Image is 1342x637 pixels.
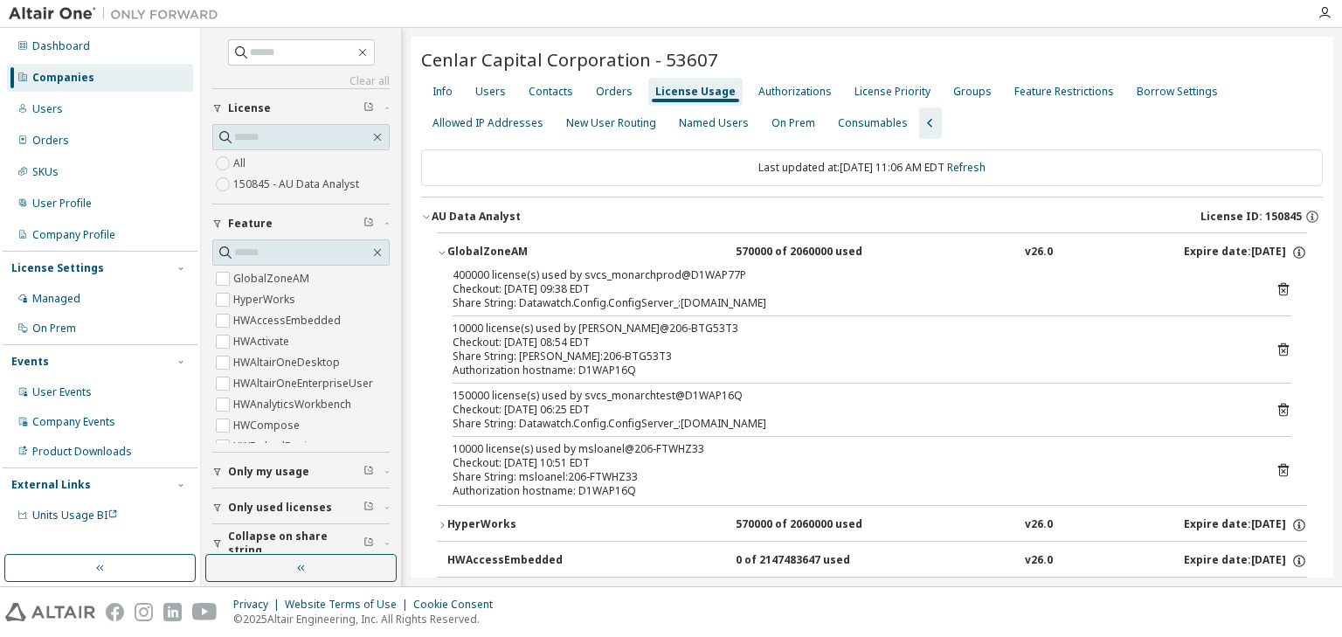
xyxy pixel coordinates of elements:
div: Expire date: [DATE] [1184,245,1307,260]
div: Users [32,102,63,116]
div: Cookie Consent [413,598,503,612]
div: User Events [32,385,92,399]
div: Checkout: [DATE] 06:25 EDT [453,403,1249,417]
div: Expire date: [DATE] [1184,517,1307,533]
span: Cenlar Capital Corporation - 53607 [421,47,718,72]
span: Clear filter [363,537,374,550]
div: Users [475,85,506,99]
div: Authorization hostname: D1WAP16Q [453,364,1249,377]
label: HyperWorks [233,289,299,310]
div: Share String: [PERSON_NAME]:206-BTG53T3 [453,350,1249,364]
p: © 2025 Altair Engineering, Inc. All Rights Reserved. [233,612,503,627]
div: License Settings [11,261,104,275]
label: HWCompose [233,415,303,436]
div: GlobalZoneAM [447,245,605,260]
button: GlobalZoneAM570000 of 2060000 usedv26.0Expire date:[DATE] [437,233,1307,272]
div: New User Routing [566,116,656,130]
div: External Links [11,478,91,492]
div: 10000 license(s) used by [PERSON_NAME]@206-BTG53T3 [453,322,1249,336]
div: 570000 of 2060000 used [736,245,893,260]
img: instagram.svg [135,603,153,621]
img: Altair One [9,5,227,23]
div: Managed [32,292,80,306]
img: linkedin.svg [163,603,182,621]
div: On Prem [771,116,815,130]
div: Website Terms of Use [285,598,413,612]
label: HWActivate [233,331,293,352]
div: v26.0 [1025,517,1053,533]
div: Contacts [529,85,573,99]
button: License [212,89,390,128]
div: 400000 license(s) used by svcs_monarchprod@D1WAP77P [453,268,1249,282]
div: Borrow Settings [1137,85,1218,99]
div: HWAccessEmbedded [447,553,605,569]
button: Collapse on share string [212,524,390,563]
div: Consumables [838,116,908,130]
div: Expire date: [DATE] [1184,553,1307,569]
div: 0 of 2147483647 used [736,553,893,569]
span: Collapse on share string [228,530,363,557]
div: 150000 license(s) used by svcs_monarchtest@D1WAP16Q [453,389,1249,403]
button: HyperWorks570000 of 2060000 usedv26.0Expire date:[DATE] [437,506,1307,544]
div: Info [432,85,453,99]
div: Company Profile [32,228,115,242]
div: Orders [32,134,69,148]
div: Groups [953,85,992,99]
div: HyperWorks [447,517,605,533]
div: v26.0 [1025,245,1053,260]
span: Clear filter [363,101,374,115]
button: Only my usage [212,453,390,491]
div: Product Downloads [32,445,132,459]
div: License Usage [655,85,736,99]
span: Clear filter [363,217,374,231]
div: Events [11,355,49,369]
span: License ID: 150845 [1200,210,1302,224]
label: HWAltairOneDesktop [233,352,343,373]
div: Checkout: [DATE] 08:54 EDT [453,336,1249,350]
button: Only used licenses [212,488,390,527]
div: Checkout: [DATE] 09:38 EDT [453,282,1249,296]
label: HWAltairOneEnterpriseUser [233,373,377,394]
div: Dashboard [32,39,90,53]
div: Share String: Datawatch.Config.ConfigServer_:[DOMAIN_NAME] [453,296,1249,310]
img: altair_logo.svg [5,603,95,621]
div: v26.0 [1025,553,1053,569]
div: License Priority [854,85,930,99]
label: HWAccessEmbedded [233,310,344,331]
div: Allowed IP Addresses [432,116,543,130]
div: Company Events [32,415,115,429]
label: GlobalZoneAM [233,268,313,289]
a: Clear all [212,74,390,88]
div: AU Data Analyst [432,210,521,224]
div: Authorization hostname: D1WAP16Q [453,484,1249,498]
div: On Prem [32,322,76,336]
div: 570000 of 2060000 used [736,517,893,533]
img: facebook.svg [106,603,124,621]
label: HWEmbedBasic [233,436,315,457]
a: Refresh [947,160,986,175]
span: Clear filter [363,501,374,515]
div: 10000 license(s) used by msloanel@206-FTWHZ33 [453,442,1249,456]
span: Feature [228,217,273,231]
div: Authorizations [758,85,832,99]
button: AU Data AnalystLicense ID: 150845 [421,197,1323,236]
label: All [233,153,249,174]
div: Last updated at: [DATE] 11:06 AM EDT [421,149,1323,186]
div: Orders [596,85,633,99]
button: HWAccessEmbedded0 of 2147483647 usedv26.0Expire date:[DATE] [447,542,1307,580]
div: Checkout: [DATE] 10:51 EDT [453,456,1249,470]
span: License [228,101,271,115]
img: youtube.svg [192,603,218,621]
div: Privacy [233,598,285,612]
div: Companies [32,71,94,85]
div: Feature Restrictions [1014,85,1114,99]
span: Clear filter [363,465,374,479]
span: Only my usage [228,465,309,479]
label: HWAnalyticsWorkbench [233,394,355,415]
div: Share String: msloanel:206-FTWHZ33 [453,470,1249,484]
div: SKUs [32,165,59,179]
span: Only used licenses [228,501,332,515]
div: Share String: Datawatch.Config.ConfigServer_:[DOMAIN_NAME] [453,417,1249,431]
span: Units Usage BI [32,508,118,523]
div: Named Users [679,116,749,130]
